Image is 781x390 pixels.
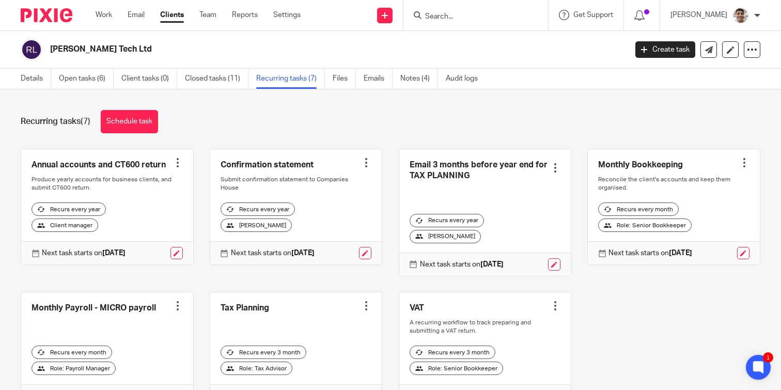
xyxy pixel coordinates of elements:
[273,10,301,20] a: Settings
[21,39,42,60] img: svg%3E
[424,12,517,22] input: Search
[221,219,292,232] div: [PERSON_NAME]
[573,11,613,19] span: Get Support
[221,202,295,216] div: Recurs every year
[32,346,112,359] div: Recurs every month
[231,248,315,258] p: Next task starts on
[32,362,116,375] div: Role: Payroll Manager
[21,116,90,127] h1: Recurring tasks
[96,10,112,20] a: Work
[732,7,749,24] img: PXL_20240409_141816916.jpg
[410,346,495,359] div: Recurs every 3 month
[128,10,145,20] a: Email
[420,259,504,270] p: Next task starts on
[160,10,184,20] a: Clients
[410,230,481,243] div: [PERSON_NAME]
[59,69,114,89] a: Open tasks (6)
[221,346,306,359] div: Recurs every 3 month
[50,44,506,55] h2: [PERSON_NAME] Tech Ltd
[763,352,773,363] div: 1
[400,69,438,89] a: Notes (4)
[410,214,484,227] div: Recurs every year
[102,249,126,257] strong: [DATE]
[21,8,72,22] img: Pixie
[221,362,292,375] div: Role: Tax Advisor
[81,117,90,126] span: (7)
[598,202,679,216] div: Recurs every month
[42,248,126,258] p: Next task starts on
[608,248,692,258] p: Next task starts on
[670,10,727,20] p: [PERSON_NAME]
[446,69,486,89] a: Audit logs
[199,10,216,20] a: Team
[291,249,315,257] strong: [DATE]
[598,219,692,232] div: Role: Senior Bookkeeper
[101,110,158,133] a: Schedule task
[185,69,248,89] a: Closed tasks (11)
[480,261,504,268] strong: [DATE]
[669,249,692,257] strong: [DATE]
[256,69,325,89] a: Recurring tasks (7)
[333,69,356,89] a: Files
[21,69,51,89] a: Details
[32,219,98,232] div: Client manager
[410,362,503,375] div: Role: Senior Bookkeeper
[121,69,177,89] a: Client tasks (0)
[635,41,695,58] a: Create task
[232,10,258,20] a: Reports
[364,69,393,89] a: Emails
[32,202,106,216] div: Recurs every year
